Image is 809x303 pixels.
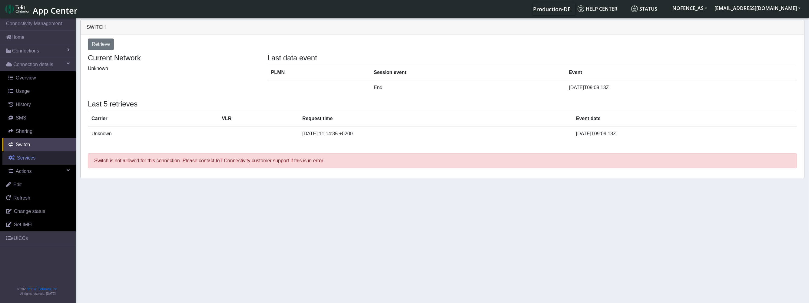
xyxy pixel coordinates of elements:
th: Event [565,65,797,80]
th: VLR [218,111,299,126]
a: App Center [5,2,77,15]
td: Unknown [88,126,218,141]
td: [DATE]T09:09:13Z [572,126,797,141]
a: Help center [575,3,629,15]
img: logo-telit-cinterion-gw-new.png [5,4,30,14]
th: Carrier [88,111,218,126]
span: Sharing [16,129,32,134]
a: SMS [2,111,76,125]
p: Switch is not allowed for this connection. Please contact IoT Connectivity customer support if th... [88,153,797,168]
span: Switch [16,142,30,147]
a: Switch [2,138,76,151]
a: Services [2,151,76,165]
img: knowledge.svg [578,5,584,12]
span: SMS [16,115,26,120]
span: Overview [16,75,36,80]
span: Unknown [88,66,108,71]
h4: Last data event [267,54,797,62]
th: Session event [370,65,565,80]
a: Sharing [2,125,76,138]
button: [EMAIL_ADDRESS][DOMAIN_NAME] [711,3,804,14]
span: History [16,102,31,107]
a: History [2,98,76,111]
span: Services [17,155,35,160]
a: Actions [2,165,76,178]
span: Retrieve [92,42,110,47]
td: [DATE] 11:14:35 +0200 [299,126,572,141]
span: Edit [13,182,22,187]
span: Help center [578,5,617,12]
span: Set IMEI [14,222,32,227]
h4: Current Network [88,54,258,62]
span: Connection details [13,61,53,68]
th: Request time [299,111,572,126]
span: Connections [12,47,39,55]
td: End [370,80,565,95]
span: Change status [14,209,45,214]
a: Overview [2,71,76,85]
span: Switch [87,25,106,30]
span: Actions [16,169,31,174]
span: Production-DE [533,5,571,13]
td: [DATE]T09:09:13Z [565,80,797,95]
a: Your current platform instance [533,3,570,15]
a: Telit IoT Solutions, Inc. [27,288,58,291]
button: Retrieve [88,39,114,50]
img: status.svg [631,5,638,12]
span: App Center [33,5,78,16]
th: Event date [572,111,797,126]
span: Refresh [13,195,30,200]
a: Status [629,3,669,15]
th: PLMN [267,65,370,80]
button: NOFENCE_AS [669,3,711,14]
span: Usage [16,89,30,94]
h4: Last 5 retrieves [88,100,797,109]
a: Usage [2,85,76,98]
span: Status [631,5,657,12]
